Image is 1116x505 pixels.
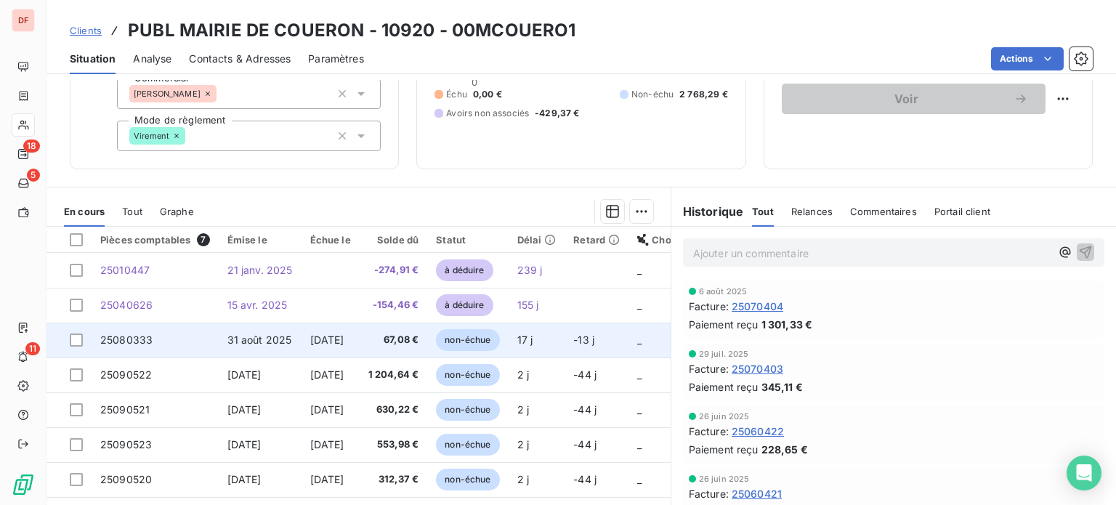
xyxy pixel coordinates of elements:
[436,434,499,456] span: non-échue
[472,76,477,88] span: 0
[100,264,150,276] span: 25010447
[227,403,262,416] span: [DATE]
[752,206,774,217] span: Tout
[689,299,729,314] span: Facture :
[517,234,557,246] div: Délai
[637,473,642,485] span: _
[446,107,529,120] span: Avoirs non associés
[12,9,35,32] div: DF
[689,442,759,457] span: Paiement reçu
[310,334,344,346] span: [DATE]
[368,333,419,347] span: 67,08 €
[227,438,262,451] span: [DATE]
[70,52,116,66] span: Situation
[732,486,782,501] span: 25060421
[699,287,748,296] span: 6 août 2025
[308,52,364,66] span: Paramètres
[573,438,597,451] span: -44 j
[189,52,291,66] span: Contacts & Adresses
[517,438,529,451] span: 2 j
[100,299,153,311] span: 25040626
[517,368,529,381] span: 2 j
[227,473,262,485] span: [DATE]
[637,334,642,346] span: _
[133,52,171,66] span: Analyse
[436,259,493,281] span: à déduire
[436,364,499,386] span: non-échue
[689,317,759,332] span: Paiement reçu
[160,206,194,217] span: Graphe
[799,93,1014,105] span: Voir
[934,206,990,217] span: Portail client
[368,263,419,278] span: -274,91 €
[671,203,744,220] h6: Historique
[991,47,1064,70] button: Actions
[517,299,539,311] span: 155 j
[446,88,467,101] span: Échu
[732,299,783,314] span: 25070404
[761,317,813,332] span: 1 301,33 €
[122,206,142,217] span: Tout
[436,399,499,421] span: non-échue
[227,368,262,381] span: [DATE]
[217,87,228,100] input: Ajouter une valeur
[689,379,759,395] span: Paiement reçu
[227,334,292,346] span: 31 août 2025
[227,299,288,311] span: 15 avr. 2025
[227,264,293,276] span: 21 janv. 2025
[699,474,750,483] span: 26 juin 2025
[310,438,344,451] span: [DATE]
[368,403,419,417] span: 630,22 €
[310,368,344,381] span: [DATE]
[27,169,40,182] span: 5
[185,129,197,142] input: Ajouter une valeur
[637,299,642,311] span: _
[689,424,729,439] span: Facture :
[782,84,1046,114] button: Voir
[473,88,502,101] span: 0,00 €
[699,412,750,421] span: 26 juin 2025
[535,107,579,120] span: -429,37 €
[732,424,784,439] span: 25060422
[70,25,102,36] span: Clients
[23,140,40,153] span: 18
[100,403,150,416] span: 25090521
[637,234,704,246] div: Chorus Pro
[134,89,201,98] span: [PERSON_NAME]
[310,234,351,246] div: Échue le
[25,342,40,355] span: 11
[637,403,642,416] span: _
[1067,456,1101,490] div: Open Intercom Messenger
[637,368,642,381] span: _
[517,334,533,346] span: 17 j
[368,234,419,246] div: Solde dû
[436,329,499,351] span: non-échue
[368,368,419,382] span: 1 204,64 €
[732,361,783,376] span: 25070403
[64,206,105,217] span: En cours
[100,438,152,451] span: 25090523
[573,403,597,416] span: -44 j
[699,350,749,358] span: 29 juil. 2025
[573,334,594,346] span: -13 j
[310,403,344,416] span: [DATE]
[850,206,917,217] span: Commentaires
[134,132,169,140] span: Virement
[100,233,210,246] div: Pièces comptables
[679,88,728,101] span: 2 768,29 €
[637,264,642,276] span: _
[791,206,833,217] span: Relances
[689,486,729,501] span: Facture :
[761,442,808,457] span: 228,65 €
[128,17,575,44] h3: PUBL MAIRIE DE COUERON - 10920 - 00MCOUERO1
[100,473,152,485] span: 25090520
[573,473,597,485] span: -44 j
[100,368,152,381] span: 25090522
[573,234,620,246] div: Retard
[517,473,529,485] span: 2 j
[517,264,543,276] span: 239 j
[631,88,674,101] span: Non-échu
[12,473,35,496] img: Logo LeanPay
[100,334,153,346] span: 25080333
[436,469,499,490] span: non-échue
